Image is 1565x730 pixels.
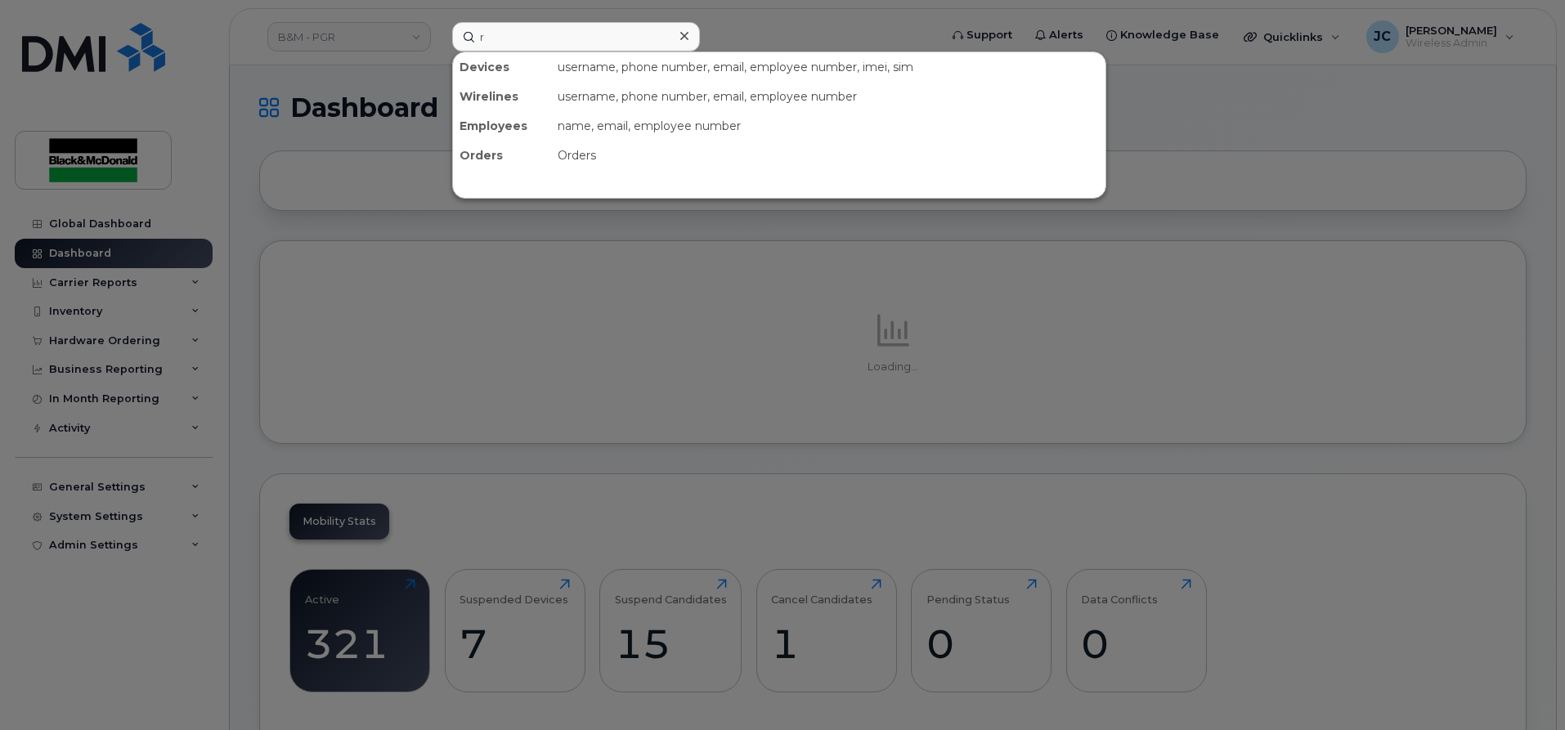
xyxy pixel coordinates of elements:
[453,82,551,111] div: Wirelines
[453,111,551,141] div: Employees
[551,111,1105,141] div: name, email, employee number
[551,52,1105,82] div: username, phone number, email, employee number, imei, sim
[453,141,551,170] div: Orders
[551,82,1105,111] div: username, phone number, email, employee number
[453,52,551,82] div: Devices
[551,141,1105,170] div: Orders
